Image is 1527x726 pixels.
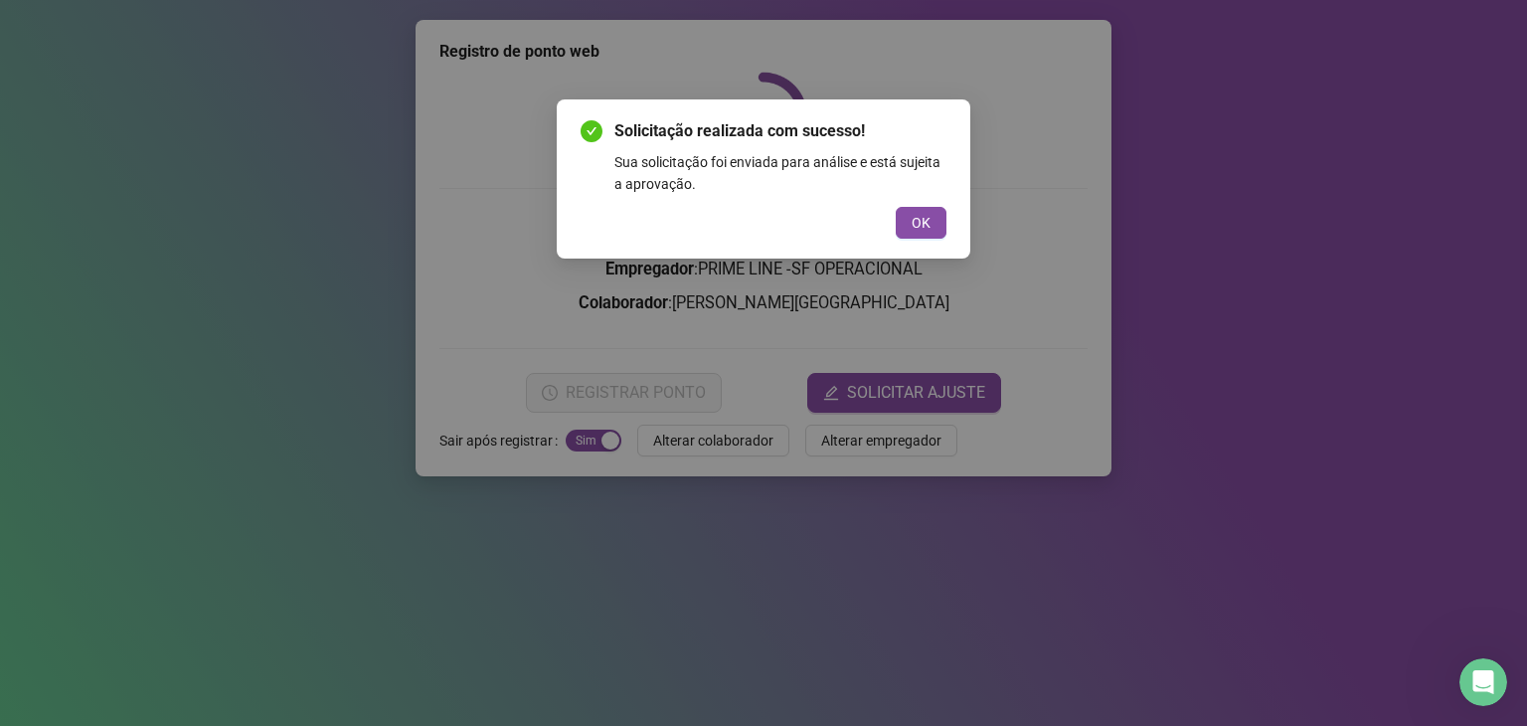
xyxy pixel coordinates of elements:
[912,212,931,234] span: OK
[581,120,602,142] span: check-circle
[614,151,946,195] div: Sua solicitação foi enviada para análise e está sujeita a aprovação.
[896,207,946,239] button: OK
[1459,658,1507,706] iframe: Intercom live chat
[614,119,946,143] span: Solicitação realizada com sucesso!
